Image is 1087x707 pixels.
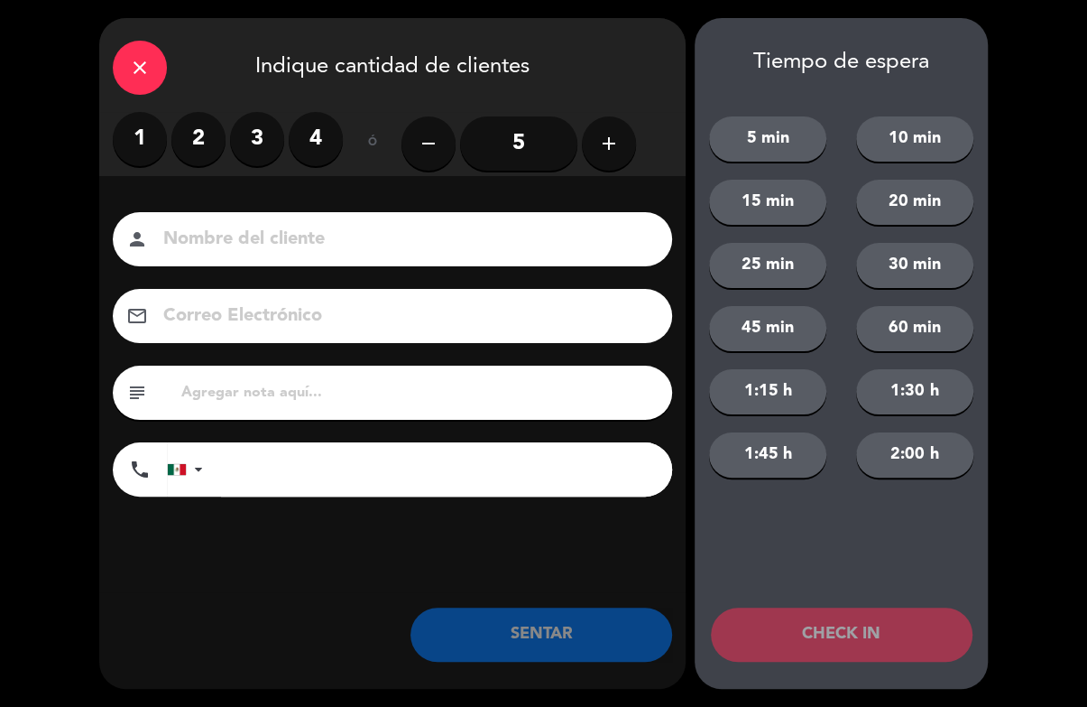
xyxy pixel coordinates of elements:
button: 30 min [856,243,973,288]
button: add [582,116,636,171]
button: 20 min [856,180,973,225]
input: Correo Electrónico [161,301,649,332]
button: 15 min [709,180,826,225]
button: 10 min [856,116,973,162]
label: 4 [289,112,343,166]
div: Tiempo de espera [695,50,988,76]
input: Agregar nota aquí... [180,380,659,405]
button: 2:00 h [856,433,973,478]
i: phone [129,459,151,480]
button: 1:15 h [709,369,826,414]
button: 1:30 h [856,369,973,414]
button: CHECK IN [711,608,972,662]
div: ó [343,112,401,175]
label: 2 [171,112,226,166]
input: Nombre del cliente [161,224,649,256]
i: person [126,228,148,250]
button: 25 min [709,243,826,288]
i: email [126,305,148,327]
button: 5 min [709,116,826,162]
i: subject [126,382,148,404]
div: Mexico (México): +52 [168,443,209,496]
button: 1:45 h [709,433,826,478]
i: close [129,57,151,79]
button: SENTAR [410,608,672,662]
label: 1 [113,112,167,166]
button: 60 min [856,306,973,351]
i: add [598,133,620,154]
label: 3 [230,112,284,166]
button: remove [401,116,456,171]
i: remove [418,133,439,154]
button: 45 min [709,306,826,351]
div: Indique cantidad de clientes [99,18,686,112]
